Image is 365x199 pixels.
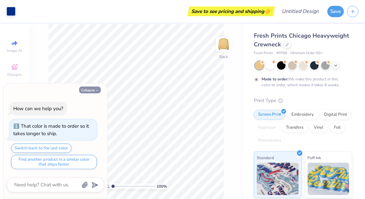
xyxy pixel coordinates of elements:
span: # FP88 [276,51,287,56]
div: Vinyl [310,123,328,133]
div: Foil [330,123,345,133]
input: Untitled Design [277,5,324,18]
span: Puff Ink [308,154,321,161]
img: Back [217,38,230,51]
div: Print Type [254,97,352,104]
span: Standard [257,154,274,161]
div: Transfers [282,123,308,133]
span: 👉 [264,7,271,15]
button: Find another product in a similar color that ships faster [11,155,97,169]
div: Save to see pricing and shipping [189,6,273,16]
img: Puff Ink [308,163,349,195]
div: That color is made to order so it takes longer to ship. [13,123,89,137]
div: We make this product in this color to order, which means it takes 8 weeks. [262,76,341,88]
strong: Made to order: [262,76,288,82]
img: Standard [257,163,299,195]
button: Collapse [79,87,101,93]
div: Screen Print [254,110,285,120]
div: Back [219,54,228,60]
span: Fresh Prints Chicago Heavyweight Crewneck [254,32,349,48]
span: Fresh Prints [254,51,273,56]
span: 100 % [157,183,167,189]
div: Digital Print [320,110,351,120]
span: Image AI [7,48,22,53]
div: Embroidery [287,110,318,120]
button: Switch back to the last color [11,144,72,153]
div: How can we help you? [13,105,63,112]
span: Minimum Order: 50 + [290,51,323,56]
button: Save [327,6,344,17]
span: Designs [7,72,22,77]
div: Applique [254,123,280,133]
div: Rhinestones [254,136,285,146]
